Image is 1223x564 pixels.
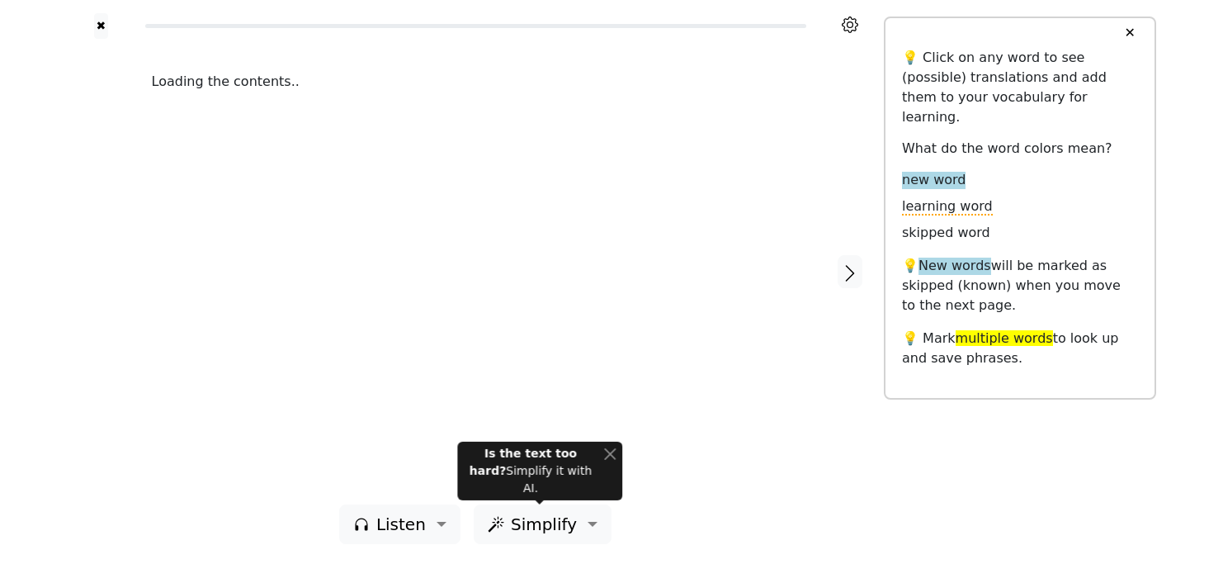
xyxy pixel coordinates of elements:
div: Loading the contents.. [152,72,800,92]
span: learning word [902,198,993,216]
span: New words [918,258,991,275]
button: ✕ [1114,18,1145,48]
button: Listen [339,505,460,544]
p: 💡 Click on any word to see (possible) translations and add them to your vocabulary for learning. [902,48,1138,127]
p: 💡 will be marked as skipped (known) when you move to the next page. [902,256,1138,315]
span: skipped word [902,225,990,242]
h6: What do the word colors mean? [902,140,1138,156]
button: ✖ [94,13,108,39]
strong: Is the text too hard? [470,447,577,477]
span: multiple words [956,330,1053,346]
button: Close [604,445,616,462]
div: Simplify it with AI. [464,445,597,497]
button: Simplify [474,505,611,544]
span: Simplify [511,512,577,537]
span: Listen [376,512,426,537]
p: 💡 Mark to look up and save phrases. [902,329,1138,368]
span: new word [902,172,966,189]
